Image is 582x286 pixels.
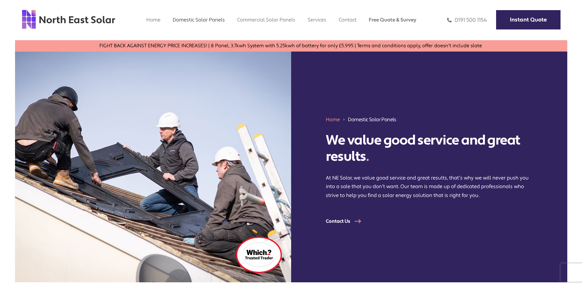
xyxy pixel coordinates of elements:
img: north east solar employees putting solar panels on a domestic house [15,52,291,282]
a: Instant Quote [496,10,561,29]
a: Free Quote & Survey [369,17,416,23]
span: Domestic Solar Panels [348,116,396,123]
img: north east solar logo [21,9,116,29]
img: which logo [236,237,282,273]
h1: We value good service and great results [326,132,532,165]
a: Home [146,17,160,23]
span: . [366,148,369,165]
p: At NE Solar, we value good service and great results, that’s why we will never push you into a sa... [326,174,532,199]
a: 0191 500 1154 [447,17,487,24]
a: Domestic Solar Panels [173,17,225,23]
img: phone icon [447,17,452,24]
a: Home [326,116,340,123]
a: Commercial Solar Panels [237,17,295,23]
a: Services [308,17,326,23]
img: 211688_forward_arrow_icon.svg [342,116,345,123]
a: Contact Us [326,218,369,224]
a: Contact [339,17,357,23]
